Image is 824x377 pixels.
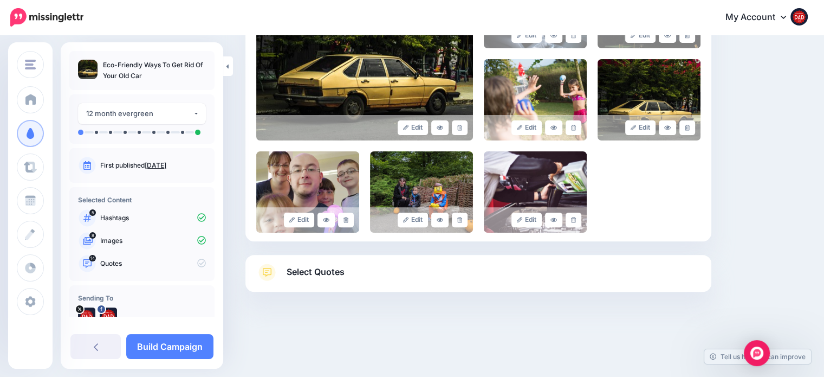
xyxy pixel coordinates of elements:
div: Open Intercom Messenger [744,340,770,366]
a: Edit [511,120,542,135]
img: 2b4cac92554687d212736cca9c0116f7_large.jpg [484,151,587,233]
a: Edit [511,28,542,43]
p: Eco-Friendly Ways To Get Rid Of Your Old Car [103,60,206,81]
img: Missinglettr [10,8,83,27]
img: Q8V6-PcX-64924.png [78,308,95,325]
span: Select Quotes [287,265,345,279]
a: Edit [625,28,656,43]
span: 8 [89,232,96,239]
img: b8ff956b8bb34573477ad8f0195c6699_large.jpg [370,151,473,233]
a: Edit [511,213,542,227]
a: Edit [398,213,429,227]
button: 12 month evergreen [78,103,206,124]
a: Edit [284,213,315,227]
a: Edit [625,120,656,135]
a: My Account [715,4,808,31]
a: Edit [398,120,429,135]
a: Select Quotes [256,264,700,292]
img: 53574234_369704747218823_3569616017707499520_n-bsa114212.png [100,308,117,325]
a: [DATE] [145,161,166,169]
img: 4ec93a50c32e841e422b6db30058b239_thumb.jpg [78,60,98,79]
p: Hashtags [100,213,206,223]
h4: Sending To [78,294,206,302]
div: 12 month evergreen [86,107,193,120]
img: 9df827b7ca739403e461d956c46c3afb_large.jpg [256,151,359,233]
span: 14 [89,255,96,261]
h4: Selected Content [78,196,206,204]
span: 5 [89,209,96,216]
p: Quotes [100,259,206,269]
img: 79b66a96c419d4ffee72acbdb5de7a1e_large.jpg [484,59,587,140]
p: Images [100,236,206,246]
p: First published [100,161,206,170]
img: menu.png [25,60,36,69]
a: Tell us how we can improve [704,349,811,364]
img: 3b3585f01768266b80d4e5efb3d1d5c3_large.jpg [598,59,700,140]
